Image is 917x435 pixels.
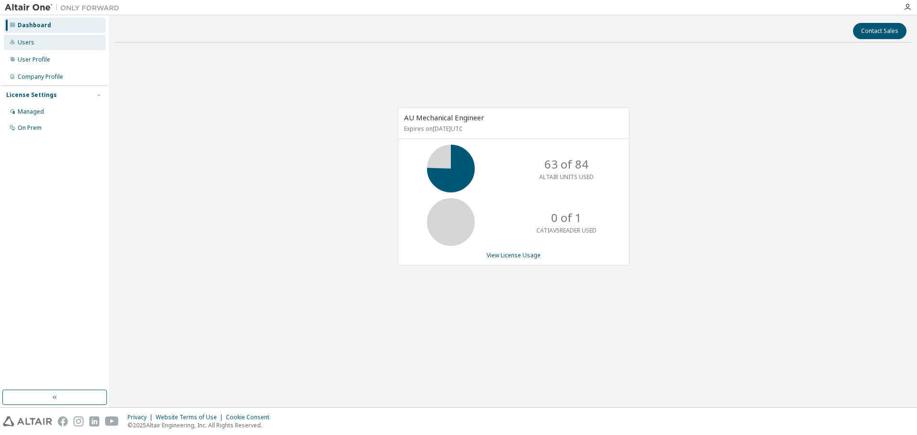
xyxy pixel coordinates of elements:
[539,173,594,181] p: ALTAIR UNITS USED
[105,416,119,426] img: youtube.svg
[404,125,621,133] p: Expires on [DATE] UTC
[128,421,275,429] p: © 2025 Altair Engineering, Inc. All Rights Reserved.
[551,210,582,226] p: 0 of 1
[3,416,52,426] img: altair_logo.svg
[544,156,588,172] p: 63 of 84
[128,414,156,421] div: Privacy
[18,124,42,132] div: On Prem
[5,3,124,12] img: Altair One
[74,416,84,426] img: instagram.svg
[18,108,44,116] div: Managed
[156,414,226,421] div: Website Terms of Use
[853,23,906,39] button: Contact Sales
[404,113,484,122] span: AU Mechanical Engineer
[58,416,68,426] img: facebook.svg
[536,226,597,234] p: CATIAV5READER USED
[18,73,63,81] div: Company Profile
[18,21,51,29] div: Dashboard
[487,251,541,259] a: View License Usage
[18,56,50,64] div: User Profile
[89,416,99,426] img: linkedin.svg
[18,39,34,46] div: Users
[6,91,57,99] div: License Settings
[226,414,275,421] div: Cookie Consent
